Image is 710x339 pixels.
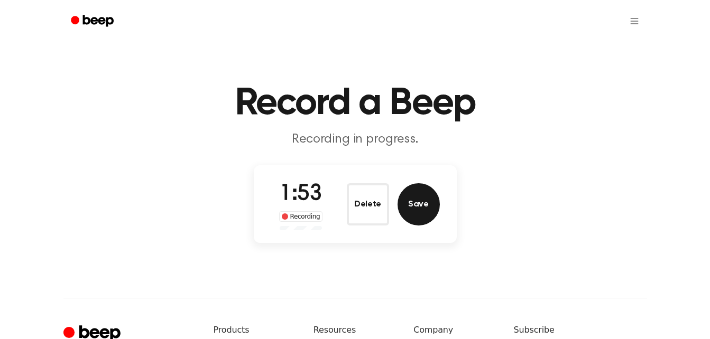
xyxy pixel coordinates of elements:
[413,324,496,336] h6: Company
[347,183,389,225] button: Delete Audio Record
[63,11,123,32] a: Beep
[152,131,558,148] p: Recording in progress.
[280,183,322,205] span: 1:53
[85,84,626,123] h1: Record a Beep
[279,211,323,222] div: Recording
[398,183,440,225] button: Save Audio Record
[622,8,647,34] button: Open menu
[214,324,297,336] h6: Products
[514,324,647,336] h6: Subscribe
[313,324,397,336] h6: Resources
